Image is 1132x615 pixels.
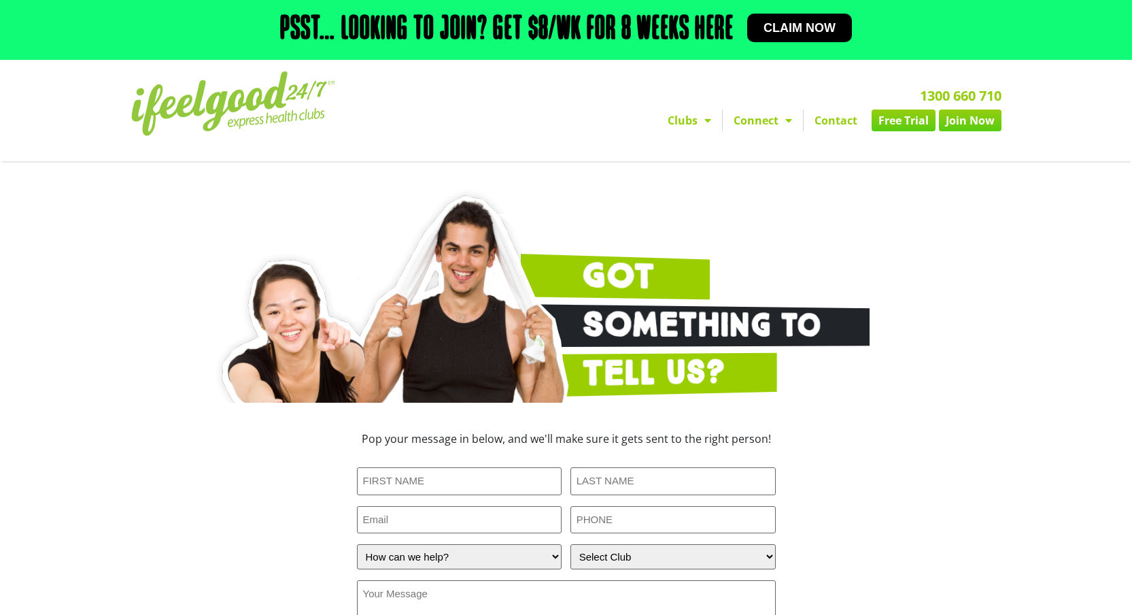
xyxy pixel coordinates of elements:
h3: Pop your message in below, and we'll make sure it gets sent to the right person! [267,433,865,444]
input: Email [357,506,562,534]
a: Claim now [747,14,852,42]
span: Claim now [764,22,836,34]
input: PHONE [570,506,776,534]
a: Connect [723,110,803,131]
a: Free Trial [872,110,936,131]
nav: Menu [441,110,1001,131]
a: Clubs [657,110,722,131]
a: Contact [804,110,868,131]
input: LAST NAME [570,467,776,495]
input: FIRST NAME [357,467,562,495]
a: 1300 660 710 [920,86,1001,105]
h2: Psst… Looking to join? Get $8/wk for 8 weeks here [280,14,734,46]
a: Join Now [939,110,1001,131]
